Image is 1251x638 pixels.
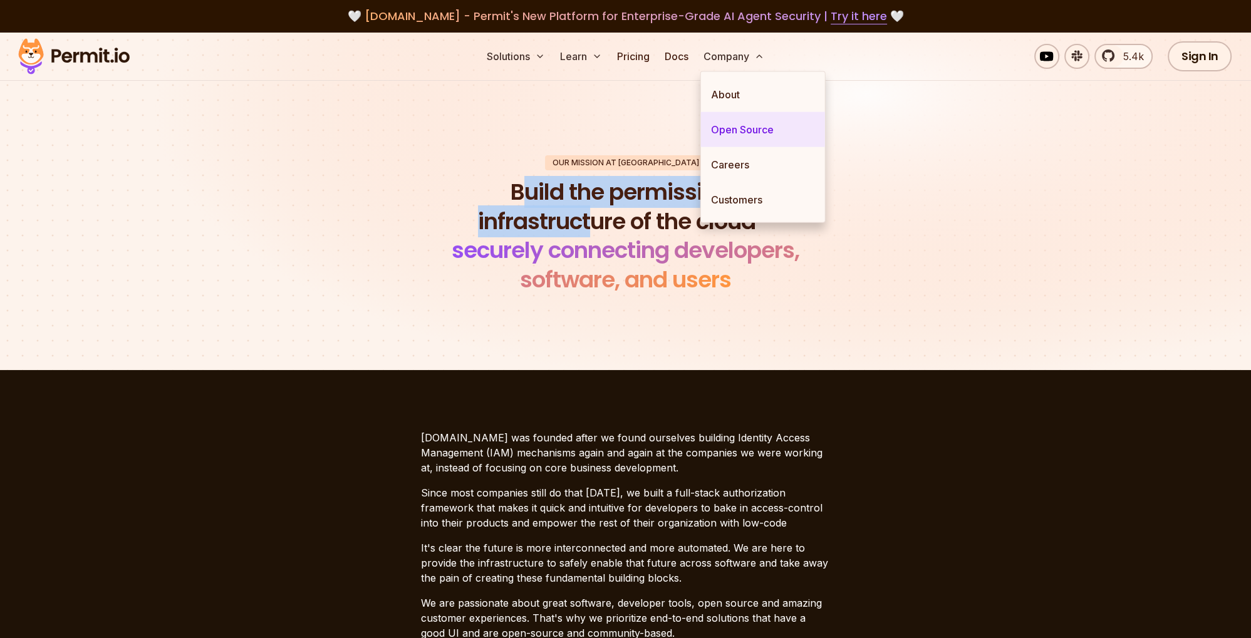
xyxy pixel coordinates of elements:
[435,178,817,295] h1: Build the permissions infrastructure of the cloud -
[482,44,550,69] button: Solutions
[452,234,799,296] span: securely connecting developers, software, and users
[13,35,135,78] img: Permit logo
[701,182,825,217] a: Customers
[698,44,769,69] button: Company
[365,8,887,24] span: [DOMAIN_NAME] - Permit's New Platform for Enterprise-Grade AI Agent Security |
[1168,41,1232,71] a: Sign In
[555,44,607,69] button: Learn
[545,155,707,170] div: Our mission at [GEOGRAPHIC_DATA]
[660,44,693,69] a: Docs
[701,77,825,112] a: About
[701,147,825,182] a: Careers
[612,44,655,69] a: Pricing
[1116,49,1144,64] span: 5.4k
[831,8,887,24] a: Try it here
[1094,44,1153,69] a: 5.4k
[421,485,831,530] p: Since most companies still do that [DATE], we built a full-stack authorization framework that mak...
[30,8,1221,25] div: 🤍 🤍
[701,112,825,147] a: Open Source
[421,430,831,475] p: [DOMAIN_NAME] was founded after we found ourselves building Identity Access Management (IAM) mech...
[421,540,831,585] p: It's clear the future is more interconnected and more automated. We are here to provide the infra...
